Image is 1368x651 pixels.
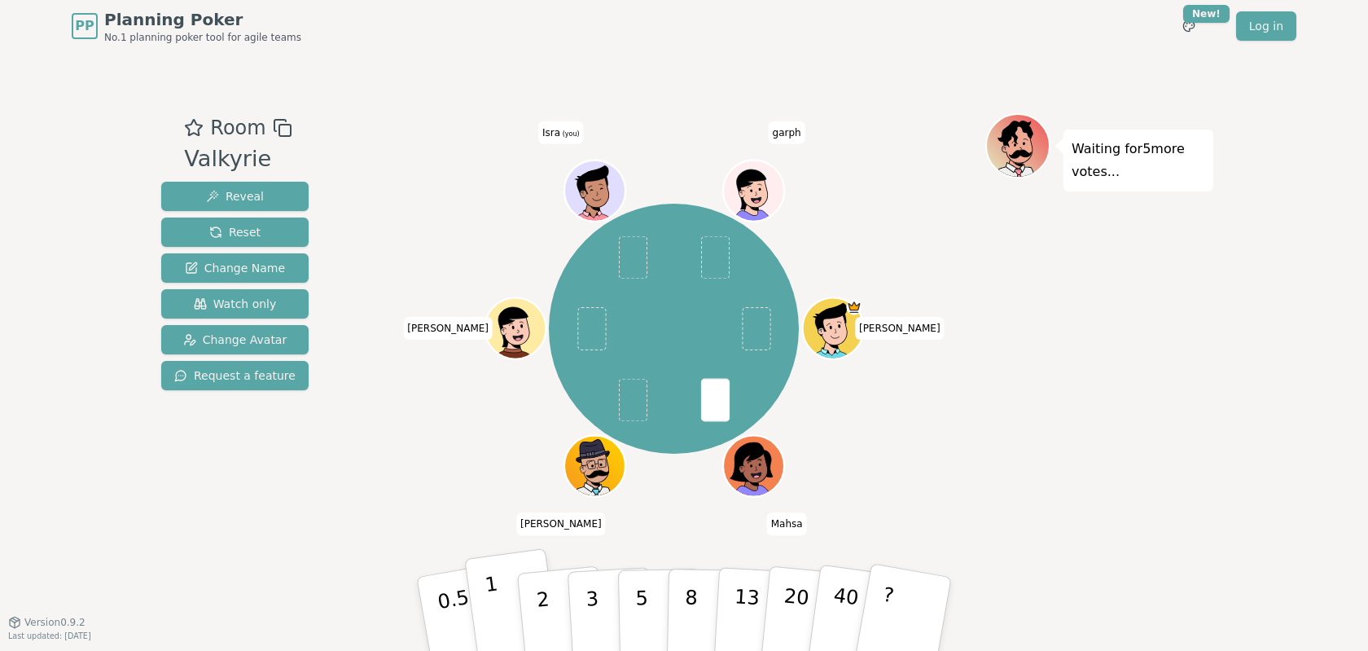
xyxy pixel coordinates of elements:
button: Version0.9.2 [8,616,85,629]
span: Version 0.9.2 [24,616,85,629]
button: Change Avatar [161,325,309,354]
p: Waiting for 5 more votes... [1072,138,1205,183]
button: Request a feature [161,361,309,390]
button: Change Name [161,253,309,283]
span: Click to change your name [538,121,584,144]
span: Maanya is the host [846,300,862,315]
span: Click to change your name [767,513,807,536]
span: Click to change your name [769,121,805,144]
div: New! [1183,5,1230,23]
a: Log in [1236,11,1296,41]
span: Room [210,113,265,143]
span: Request a feature [174,367,296,384]
a: PPPlanning PokerNo.1 planning poker tool for agile teams [72,8,301,44]
button: Watch only [161,289,309,319]
span: (you) [560,130,580,138]
span: Last updated: [DATE] [8,631,91,640]
span: PP [75,16,94,36]
button: New! [1174,11,1204,41]
button: Click to change your avatar [566,162,624,220]
span: Click to change your name [403,317,493,340]
div: Valkyrie [184,143,292,176]
span: Reveal [206,188,264,205]
button: Add as favourite [184,113,204,143]
span: No.1 planning poker tool for agile teams [104,31,301,44]
button: Reset [161,218,309,247]
button: Reveal [161,182,309,211]
span: Click to change your name [516,513,606,536]
span: Change Avatar [183,332,287,348]
span: Click to change your name [855,317,945,340]
span: Watch only [194,296,277,312]
span: Planning Poker [104,8,301,31]
span: Reset [209,224,261,240]
span: Change Name [185,260,285,276]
